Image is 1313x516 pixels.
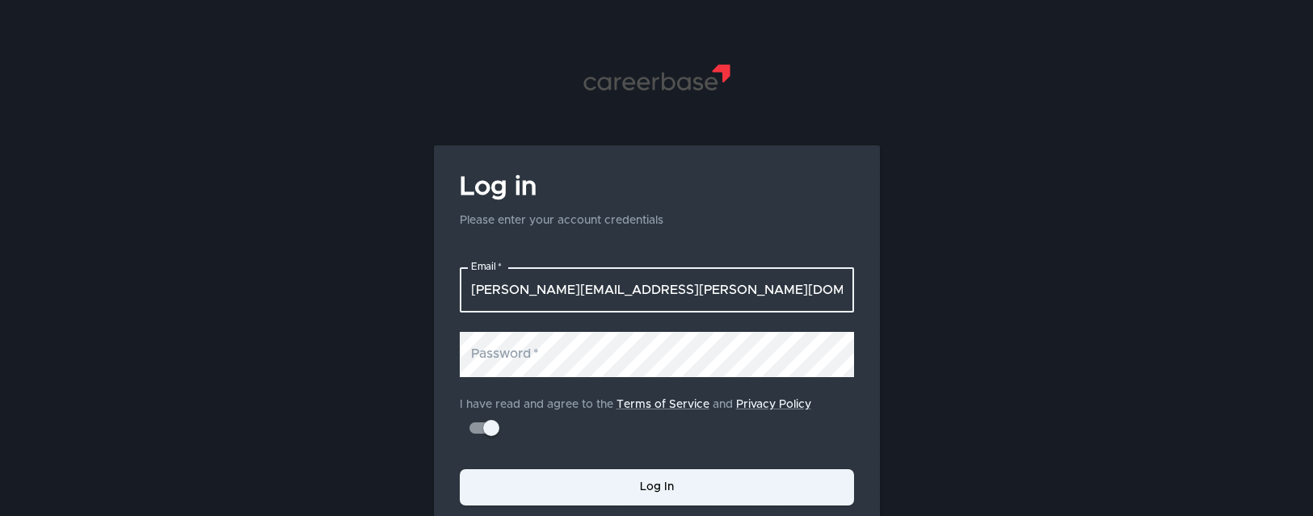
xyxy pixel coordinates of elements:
[460,396,854,413] p: I have read and agree to the and
[460,212,663,229] p: Please enter your account credentials
[460,469,854,506] button: Log In
[460,171,663,203] h4: Log in
[471,260,502,274] label: Email
[736,399,811,410] a: Privacy Policy
[617,399,709,410] a: Terms of Service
